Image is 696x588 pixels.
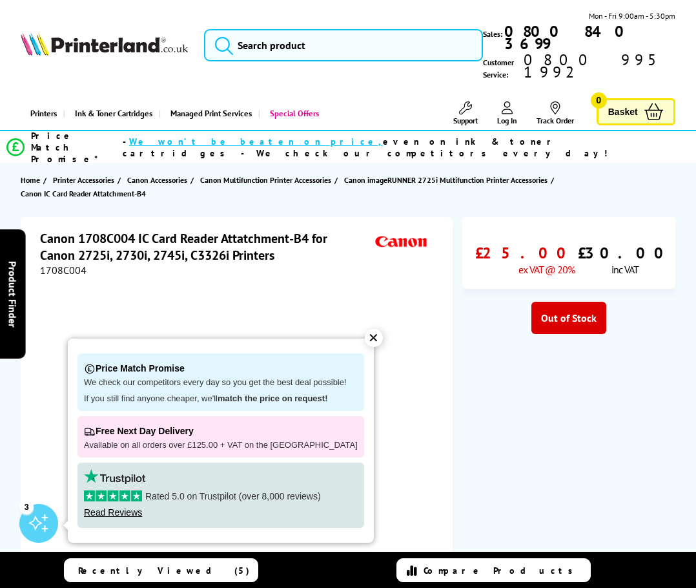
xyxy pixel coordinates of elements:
[396,558,591,582] a: Compare Products
[483,54,675,81] span: Customer Service:
[84,490,358,502] p: Rated 5.0 on Trustpilot (over 8,000 reviews)
[127,173,187,187] span: Canon Accessories
[589,10,675,22] span: Mon - Fri 9:00am - 5:30pm
[453,101,478,125] a: Support
[475,243,575,263] span: £25.00
[53,173,114,187] span: Printer Accessories
[112,302,365,556] img: Canon 1708C004 IC Card Reader Attatchment-B4
[159,97,258,130] a: Managed Print Services
[21,97,63,130] a: Printers
[365,329,383,347] div: ✕
[204,29,483,61] input: Search product
[372,230,431,254] img: Canon
[424,565,580,576] span: Compare Products
[344,173,551,187] a: Canon imageRUNNER 2725i Multifunction Printer Accessories
[6,136,662,158] li: modal_Promise
[84,507,142,518] a: Read Reviews
[40,230,372,264] h1: Canon 1708C004 IC Card Reader Attatchment-B4 for Canon 2725i, 2730i, 2745i, C3326i Printers
[518,263,575,276] span: ex VAT @ 20%
[129,136,383,147] span: We won’t be beaten on price,
[6,261,19,328] span: Product Finder
[522,54,675,78] span: 0800 995 1992
[84,469,145,484] img: trustpilot rating
[453,116,478,125] span: Support
[21,187,149,200] a: Canon IC Card Reader Attatchment-B4
[21,32,187,59] a: Printerland Logo
[78,565,250,576] span: Recently Viewed (5)
[84,377,358,388] p: We check our competitors every day so you get the best deal possible!
[21,173,40,187] span: Home
[75,97,152,130] span: Ink & Toner Cartridges
[64,558,258,582] a: Recently Viewed (5)
[84,394,358,404] p: If you still find anyone cheaper, we'll
[502,25,675,50] a: 0800 840 3699
[344,173,548,187] span: Canon imageRUNNER 2725i Multifunction Printer Accessories
[21,173,43,187] a: Home
[611,263,639,276] span: inc VAT
[504,21,633,54] b: 0800 840 3699
[40,264,87,277] span: 1708C004
[483,28,502,40] span: Sales:
[21,187,146,200] span: Canon IC Card Reader Attatchment-B4
[63,97,159,130] a: Ink & Toner Cartridges
[200,173,334,187] a: Canon Multifunction Printer Accessories
[578,243,672,263] span: £30.00
[591,92,607,109] span: 0
[608,103,638,121] span: Basket
[218,394,327,403] strong: match the price on request!
[84,423,358,440] p: Free Next Day Delivery
[497,116,517,125] span: Log In
[19,499,34,514] div: 3
[84,360,358,377] p: Price Match Promise
[84,440,358,451] p: Available on all orders over £125.00 + VAT on the [GEOGRAPHIC_DATA]
[31,130,123,165] span: Price Match Promise*
[531,302,606,334] div: Out of Stock
[258,97,325,130] a: Special Offers
[127,173,190,187] a: Canon Accessories
[84,490,142,501] img: stars-5.svg
[597,98,675,126] a: Basket 0
[123,136,662,159] div: - even on ink & toner cartridges - We check our competitors every day!
[53,173,118,187] a: Printer Accessories
[200,173,331,187] span: Canon Multifunction Printer Accessories
[21,32,187,56] img: Printerland Logo
[537,101,574,125] a: Track Order
[497,101,517,125] a: Log In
